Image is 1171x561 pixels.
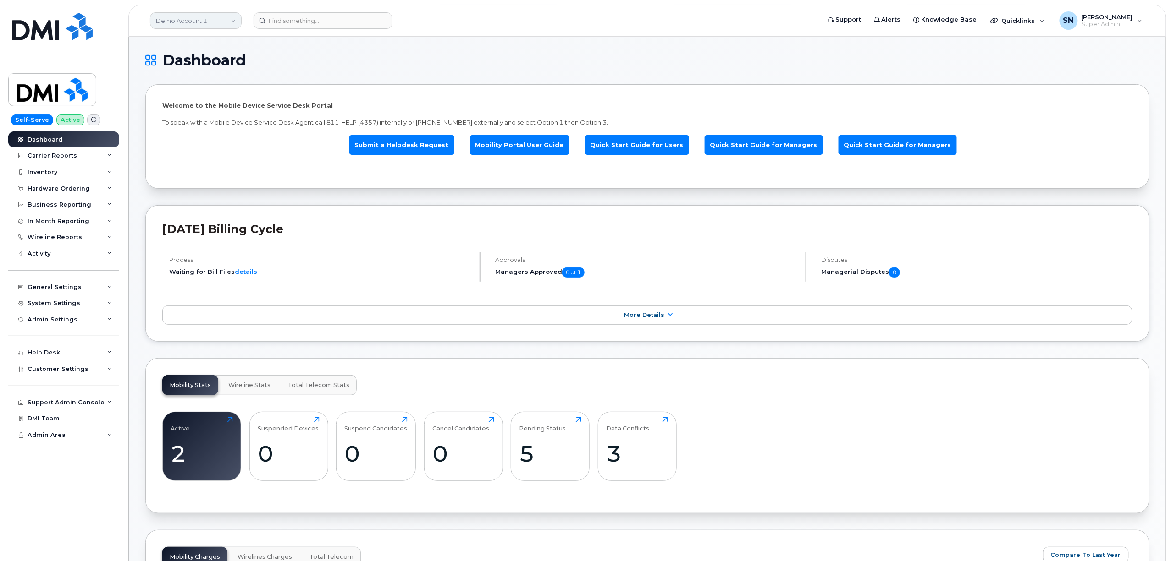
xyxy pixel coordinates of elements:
[839,135,957,155] a: Quick Start Guide for Managers
[585,135,689,155] a: Quick Start Guide for Users
[171,440,233,467] div: 2
[821,256,1132,263] h4: Disputes
[889,267,900,278] span: 0
[495,267,798,278] h5: Managers Approved
[163,54,246,67] span: Dashboard
[169,267,472,276] li: Waiting for Bill Files
[162,118,1132,127] p: To speak with a Mobile Device Service Desk Agent call 811-HELP (4357) internally or [PHONE_NUMBER...
[432,417,494,475] a: Cancel Candidates0
[235,268,257,275] a: details
[162,222,1132,236] h2: [DATE] Billing Cycle
[495,256,798,263] h4: Approvals
[171,417,190,432] div: Active
[258,440,320,467] div: 0
[606,417,649,432] div: Data Conflicts
[258,417,320,475] a: Suspended Devices0
[1051,550,1121,559] span: Compare To Last Year
[345,417,408,432] div: Suspend Candidates
[624,311,664,318] span: More Details
[432,440,494,467] div: 0
[288,381,349,389] span: Total Telecom Stats
[705,135,823,155] a: Quick Start Guide for Managers
[519,417,566,432] div: Pending Status
[171,417,233,475] a: Active2
[309,553,354,561] span: Total Telecom
[238,553,292,561] span: Wirelines Charges
[562,267,585,278] span: 0 of 1
[606,440,668,467] div: 3
[821,267,1132,278] h5: Managerial Disputes
[519,440,581,467] div: 5
[169,256,472,263] h4: Process
[162,101,1132,110] p: Welcome to the Mobile Device Service Desk Portal
[606,417,668,475] a: Data Conflicts3
[228,381,271,389] span: Wireline Stats
[432,417,489,432] div: Cancel Candidates
[519,417,581,475] a: Pending Status5
[258,417,319,432] div: Suspended Devices
[349,135,454,155] a: Submit a Helpdesk Request
[345,417,408,475] a: Suspend Candidates0
[345,440,408,467] div: 0
[470,135,569,155] a: Mobility Portal User Guide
